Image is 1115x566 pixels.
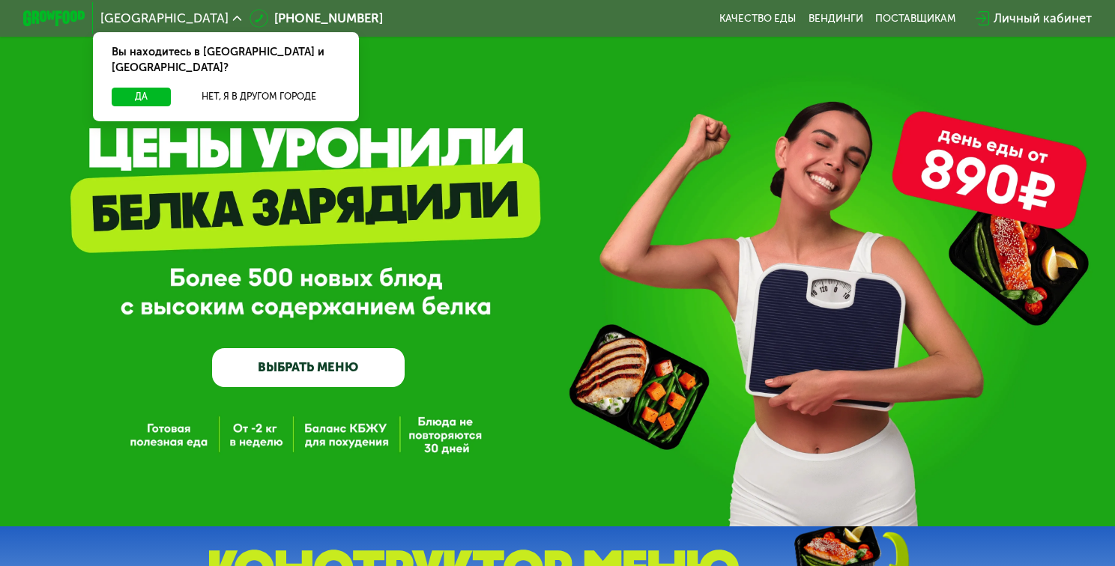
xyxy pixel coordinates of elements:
button: Да [112,88,172,106]
div: поставщикам [875,12,955,25]
div: Личный кабинет [994,9,1092,28]
a: Качество еды [719,12,796,25]
span: [GEOGRAPHIC_DATA] [100,12,229,25]
div: Вы находитесь в [GEOGRAPHIC_DATA] и [GEOGRAPHIC_DATA]? [93,32,359,88]
button: Нет, я в другом городе [178,88,341,106]
a: ВЫБРАТЬ МЕНЮ [212,348,405,387]
a: [PHONE_NUMBER] [250,9,383,28]
a: Вендинги [809,12,863,25]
